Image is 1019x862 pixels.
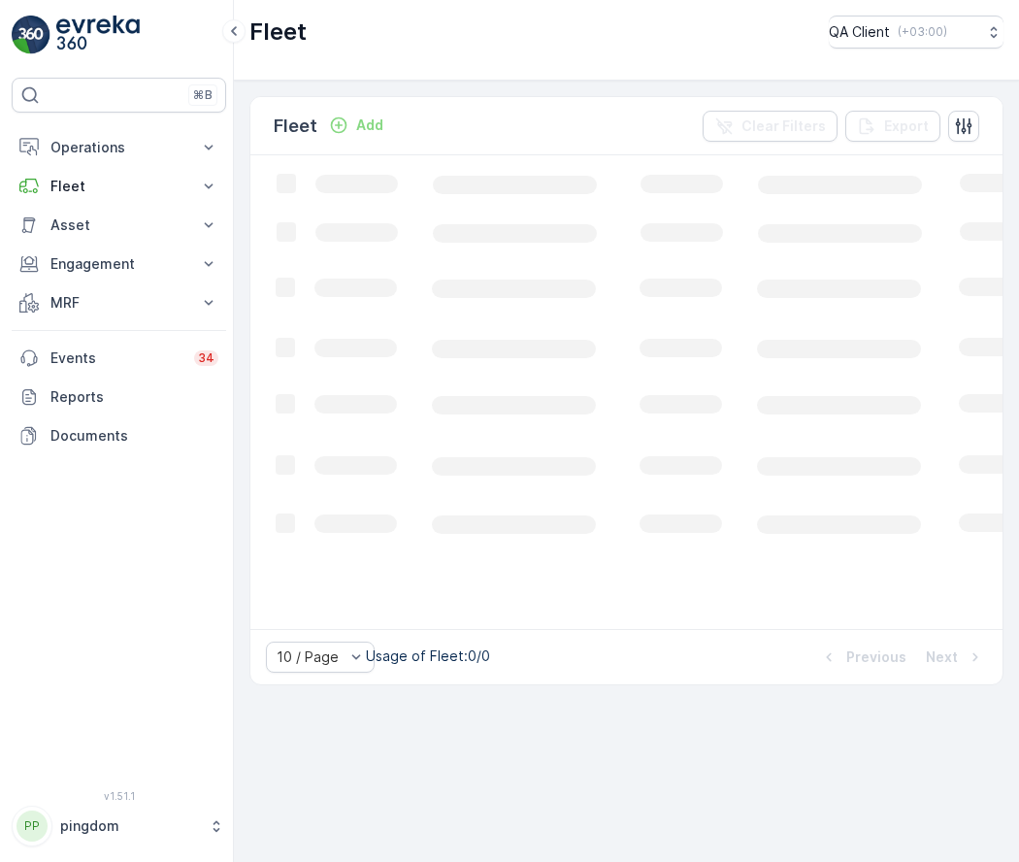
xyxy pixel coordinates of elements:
[845,111,940,142] button: Export
[16,811,48,842] div: PP
[12,245,226,283] button: Engagement
[50,215,187,235] p: Asset
[50,348,182,368] p: Events
[50,426,218,446] p: Documents
[60,816,199,836] p: pingdom
[703,111,838,142] button: Clear Filters
[12,339,226,378] a: Events34
[50,293,187,313] p: MRF
[884,116,929,136] p: Export
[12,283,226,322] button: MRF
[12,128,226,167] button: Operations
[12,790,226,802] span: v 1.51.1
[321,114,391,137] button: Add
[193,87,213,103] p: ⌘B
[898,24,947,40] p: ( +03:00 )
[274,113,317,140] p: Fleet
[829,16,1003,49] button: QA Client(+03:00)
[817,646,908,669] button: Previous
[50,254,187,274] p: Engagement
[741,116,826,136] p: Clear Filters
[249,17,307,48] p: Fleet
[926,647,958,667] p: Next
[12,416,226,455] a: Documents
[829,22,890,42] p: QA Client
[12,378,226,416] a: Reports
[198,350,214,366] p: 34
[12,806,226,846] button: PPpingdom
[366,646,490,666] p: Usage of Fleet : 0/0
[924,646,987,669] button: Next
[50,177,187,196] p: Fleet
[356,116,383,135] p: Add
[50,387,218,407] p: Reports
[56,16,140,54] img: logo_light-DOdMpM7g.png
[846,647,906,667] p: Previous
[12,16,50,54] img: logo
[12,206,226,245] button: Asset
[50,138,187,157] p: Operations
[12,167,226,206] button: Fleet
